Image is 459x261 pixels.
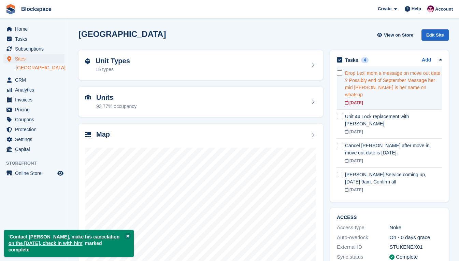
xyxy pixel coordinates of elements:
[412,5,421,12] span: Help
[85,95,91,100] img: unit-icn-7be61d7bf1b0ce9d3e12c5938cc71ed9869f7b940bace4675aadf7bd6d80202e.svg
[345,66,442,109] a: Drop Lexi mom a message on move out date ? Possibly end of September Message her mid [PERSON_NAME...
[3,85,64,95] a: menu
[15,105,56,114] span: Pricing
[345,168,442,196] a: [PERSON_NAME] Service coming up, [DATE] 9am. Confirm all [DATE]
[96,66,130,73] div: 15 types
[56,169,64,177] a: Preview store
[384,32,413,39] span: View on Store
[345,158,442,164] div: [DATE]
[15,34,56,44] span: Tasks
[337,224,389,232] div: Access type
[421,29,449,43] a: Edit Site
[15,24,56,34] span: Home
[345,70,442,98] div: Drop Lexi mom a message on move out date ? Possibly end of September Message her mid [PERSON_NAME...
[361,57,369,63] div: 4
[96,57,130,65] h2: Unit Types
[15,115,56,124] span: Coupons
[85,58,90,64] img: unit-type-icn-2b2737a686de81e16bb02015468b77c625bbabd49415b5ef34ead5e3b44a266d.svg
[3,54,64,64] a: menu
[389,224,442,232] div: Nokē
[78,29,166,39] h2: [GEOGRAPHIC_DATA]
[3,34,64,44] a: menu
[3,75,64,85] a: menu
[15,85,56,95] span: Analytics
[3,24,64,34] a: menu
[3,125,64,134] a: menu
[96,103,137,110] div: 93.77% occupancy
[6,160,68,167] span: Storefront
[3,168,64,178] a: menu
[345,171,442,186] div: [PERSON_NAME] Service coming up, [DATE] 9am. Confirm all
[345,110,442,138] a: Unit 44 Lock replacement with [PERSON_NAME] [DATE]
[389,234,442,242] div: On - 0 days grace
[3,115,64,124] a: menu
[96,94,137,101] h2: Units
[345,113,442,127] div: Unit 44 Lock replacement with [PERSON_NAME]
[3,105,64,114] a: menu
[16,65,64,71] a: [GEOGRAPHIC_DATA]
[345,100,442,106] div: [DATE]
[389,243,442,251] div: STUKENEX01
[96,130,110,138] h2: Map
[378,5,391,12] span: Create
[15,54,56,64] span: Sites
[427,5,434,12] img: Blockspace
[9,234,119,246] a: Contact [PERSON_NAME], make his cancelation on the [DATE], check in with him
[3,145,64,154] a: menu
[3,95,64,105] a: menu
[15,44,56,54] span: Subscriptions
[15,145,56,154] span: Capital
[3,135,64,144] a: menu
[15,168,56,178] span: Online Store
[337,234,389,242] div: Auto-overlock
[337,243,389,251] div: External ID
[15,95,56,105] span: Invoices
[345,187,442,193] div: [DATE]
[376,29,416,41] a: View on Store
[78,87,323,117] a: Units 93.77% occupancy
[337,215,442,220] h2: ACCESS
[18,3,54,15] a: Blockspace
[396,253,418,261] div: Complete
[345,57,358,63] h2: Tasks
[78,50,323,80] a: Unit Types 15 types
[15,75,56,85] span: CRM
[345,139,442,167] a: Cancel [PERSON_NAME] after move in, move out date is [DATE]. [DATE]
[345,129,442,135] div: [DATE]
[15,135,56,144] span: Settings
[15,125,56,134] span: Protection
[3,44,64,54] a: menu
[5,4,16,14] img: stora-icon-8386f47178a22dfd0bd8f6a31ec36ba5ce8667c1dd55bd0f319d3a0aa187defe.svg
[85,132,91,137] img: map-icn-33ee37083ee616e46c38cad1a60f524a97daa1e2b2c8c0bc3eb3415660979fc1.svg
[4,230,134,257] p: ' ' marked complete
[337,253,389,261] div: Sync status
[421,29,449,41] div: Edit Site
[422,56,431,64] a: Add
[435,6,453,13] span: Account
[345,142,442,156] div: Cancel [PERSON_NAME] after move in, move out date is [DATE].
